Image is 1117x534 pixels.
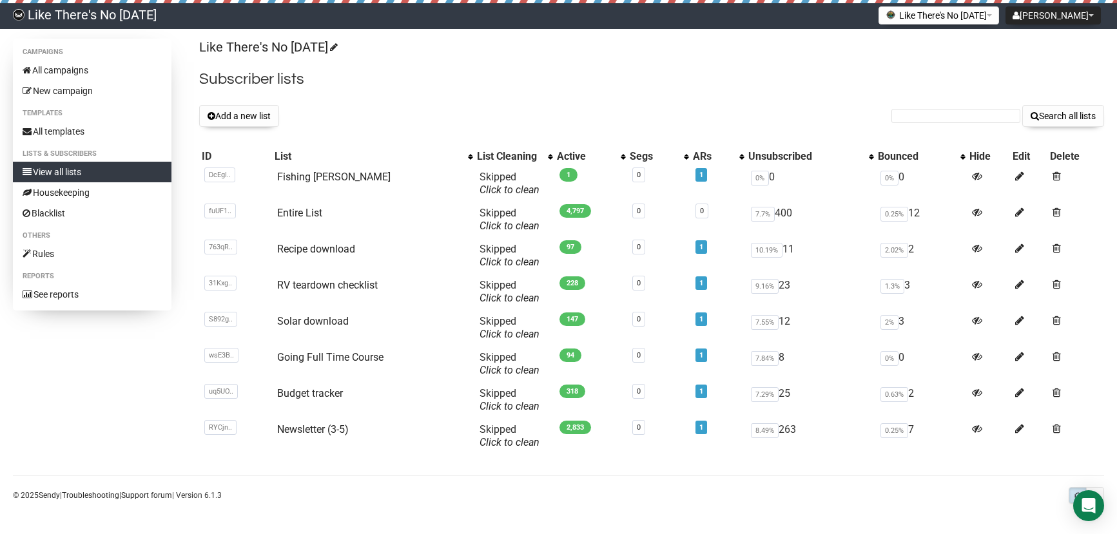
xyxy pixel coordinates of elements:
span: Skipped [480,315,539,340]
span: 0% [880,351,898,366]
a: 1 [699,387,703,396]
span: 1.3% [880,279,904,294]
a: Blacklist [13,203,171,224]
a: Sendy [39,491,60,500]
th: Edit: No sort applied, sorting is disabled [1010,148,1047,166]
a: 1 [699,315,703,323]
span: 0.25% [880,207,908,222]
td: 8 [746,346,875,382]
a: Entire List [277,207,322,219]
a: Housekeeping [13,182,171,203]
a: Troubleshooting [62,491,119,500]
td: 0 [875,346,967,382]
span: 31Kxg.. [204,276,237,291]
a: Support forum [121,491,172,500]
a: 0 [637,171,641,179]
span: 0.63% [880,387,908,402]
a: Newsletter (3-5) [277,423,349,435]
li: Reports [13,269,171,284]
div: Open Intercom Messenger [1073,490,1104,521]
td: 2 [875,238,967,274]
span: 147 [559,312,585,326]
button: Add a new list [199,105,279,127]
span: Skipped [480,279,539,304]
a: 0 [637,351,641,359]
span: 7.29% [751,387,779,402]
a: 1 [699,423,703,432]
th: ARs: No sort applied, activate to apply an ascending sort [690,148,746,166]
div: Active [557,150,614,163]
span: 8.49% [751,423,779,438]
span: RYCjn.. [204,420,237,435]
td: 3 [875,310,967,346]
span: Skipped [480,387,539,412]
th: Bounced: No sort applied, activate to apply an ascending sort [875,148,967,166]
div: List Cleaning [477,150,541,163]
li: Others [13,228,171,243]
th: Segs: No sort applied, activate to apply an ascending sort [627,148,690,166]
div: ID [202,150,269,163]
span: 0% [880,171,898,186]
td: 12 [875,202,967,238]
td: 0 [875,166,967,202]
a: Click to clean [480,328,539,340]
div: Bounced [878,150,954,163]
a: 0 [637,243,641,251]
th: Active: No sort applied, activate to apply an ascending sort [554,148,627,166]
span: wsE3B.. [204,348,238,363]
h2: Subscriber lists [199,68,1104,91]
td: 23 [746,274,875,310]
div: ARs [693,150,733,163]
th: Delete: No sort applied, sorting is disabled [1047,148,1104,166]
span: 763qR.. [204,240,237,254]
a: Click to clean [480,256,539,268]
td: 400 [746,202,875,238]
li: Templates [13,106,171,121]
span: Skipped [480,171,539,196]
td: 11 [746,238,875,274]
div: Unsubscribed [748,150,862,163]
span: 7.84% [751,351,779,366]
span: 2,833 [559,421,591,434]
a: Click to clean [480,364,539,376]
div: Delete [1050,150,1102,163]
a: View all lists [13,162,171,182]
td: 0 [746,166,875,202]
a: 1 [699,243,703,251]
span: 7.7% [751,207,775,222]
span: 2.02% [880,243,908,258]
span: S892g.. [204,312,237,327]
span: DcEgI.. [204,167,235,182]
span: 94 [559,348,581,362]
span: 97 [559,240,581,254]
span: 10.19% [751,243,782,258]
td: 263 [746,418,875,454]
a: Fishing [PERSON_NAME] [277,171,391,183]
a: 1 [699,171,703,179]
td: 2 [875,382,967,418]
img: 1.png [886,10,896,20]
a: 0 [637,279,641,287]
div: Edit [1013,150,1044,163]
button: [PERSON_NAME] [1005,6,1101,24]
th: List Cleaning: No sort applied, activate to apply an ascending sort [474,148,554,166]
span: 1 [559,168,578,182]
a: Solar download [277,315,349,327]
div: Hide [969,150,1007,163]
td: 25 [746,382,875,418]
a: 1 [699,351,703,359]
a: See reports [13,284,171,305]
a: 0 [637,387,641,396]
span: Skipped [480,351,539,376]
td: 7 [875,418,967,454]
a: Click to clean [480,220,539,232]
td: 12 [746,310,875,346]
a: New campaign [13,81,171,101]
a: Like There's No [DATE] [199,39,336,55]
span: 228 [559,276,585,290]
button: Search all lists [1022,105,1104,127]
li: Campaigns [13,44,171,60]
span: 0.25% [880,423,908,438]
a: All campaigns [13,60,171,81]
a: 0 [637,207,641,215]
